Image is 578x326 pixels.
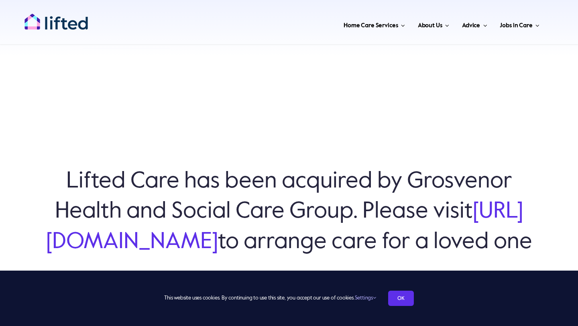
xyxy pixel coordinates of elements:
span: Home Care Services [344,19,398,32]
a: OK [388,291,414,306]
span: This website uses cookies. By continuing to use this site, you accept our use of cookies. [164,292,376,305]
a: Settings [355,295,376,301]
a: Jobs in Care [497,12,542,36]
a: Home Care Services [341,12,407,36]
h6: Lifted Care has been acquired by Grosvenor Health and Social Care Group. Please visit to arrange ... [40,167,538,257]
span: Jobs in Care [500,19,532,32]
nav: Main Menu [114,12,542,36]
span: About Us [418,19,442,32]
a: [URL][DOMAIN_NAME] [46,200,523,253]
a: lifted-logo [24,13,88,21]
a: About Us [415,12,452,36]
span: Advice [462,19,480,32]
a: Advice [460,12,489,36]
